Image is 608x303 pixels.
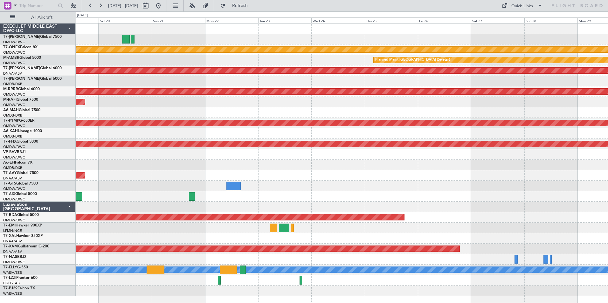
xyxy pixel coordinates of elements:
span: T7-[PERSON_NAME] [3,77,40,81]
div: Mon 22 [205,17,258,23]
a: T7-BDAGlobal 5000 [3,213,39,217]
a: OMDB/DXB [3,134,22,139]
a: T7-FHXGlobal 5000 [3,140,38,144]
a: M-AMBRGlobal 5000 [3,56,41,60]
a: OMDW/DWC [3,124,25,128]
a: M-RAFIGlobal 7500 [3,98,38,102]
a: A6-MAHGlobal 7500 [3,108,40,112]
a: OMDW/DWC [3,186,25,191]
div: Wed 24 [311,17,364,23]
a: OMDW/DWC [3,197,25,202]
span: A6-KAH [3,129,18,133]
a: DNAA/ABV [3,71,22,76]
div: Fri 26 [418,17,471,23]
div: Sun 21 [152,17,205,23]
a: OMDB/DXB [3,82,22,86]
a: T7-GTSGlobal 7500 [3,182,38,185]
a: OMDW/DWC [3,145,25,149]
span: T7-LZZI [3,276,16,280]
span: T7-BDA [3,213,17,217]
a: T7-NASBBJ2 [3,255,26,259]
span: T7-[PERSON_NAME] [3,35,40,39]
a: T7-AAYGlobal 7500 [3,171,38,175]
a: OMDW/DWC [3,260,25,265]
a: A6-EFIFalcon 7X [3,161,32,165]
span: A6-MAH [3,108,19,112]
div: Sat 20 [99,17,152,23]
a: T7-PJ29Falcon 7X [3,286,35,290]
a: OMDW/DWC [3,92,25,97]
span: T7-ONEX [3,45,20,49]
span: T7-GTS [3,182,16,185]
a: OMDW/DWC [3,40,25,44]
span: T7-P1MP [3,119,19,123]
a: T7-ONEXFalcon 8X [3,45,38,49]
a: OMDW/DWC [3,218,25,223]
a: T7-[PERSON_NAME]Global 6000 [3,77,62,81]
a: VP-BVVBBJ1 [3,150,26,154]
span: T7-EMI [3,224,16,227]
a: T7-ELLYG-550 [3,266,28,269]
a: T7-XALHawker 850XP [3,234,43,238]
div: Thu 25 [365,17,418,23]
span: All Aircraft [17,15,67,20]
a: T7-[PERSON_NAME]Global 7500 [3,35,62,39]
span: T7-XAL [3,234,16,238]
span: T7-ELLY [3,266,17,269]
span: M-AMBR [3,56,19,60]
span: M-RRRR [3,87,18,91]
a: M-RRRRGlobal 6000 [3,87,40,91]
div: Sun 28 [524,17,577,23]
span: T7-PJ29 [3,286,17,290]
a: DNAA/ABV [3,249,22,254]
div: [DATE] [77,13,88,18]
span: [DATE] - [DATE] [108,3,138,9]
a: A6-KAHLineage 1000 [3,129,42,133]
div: Sat 27 [471,17,524,23]
a: T7-LZZIPraetor 600 [3,276,38,280]
button: Refresh [217,1,255,11]
span: A6-EFI [3,161,15,165]
button: All Aircraft [7,12,69,23]
span: T7-[PERSON_NAME] [3,66,40,70]
span: T7-XAM [3,245,18,248]
a: OMDW/DWC [3,61,25,65]
span: T7-FHX [3,140,17,144]
span: T7-AAY [3,171,17,175]
a: T7-P1MPG-650ER [3,119,35,123]
a: DNAA/ABV [3,239,22,244]
a: LFMN/NCE [3,228,22,233]
button: Quick Links [499,1,546,11]
span: T7-NAS [3,255,17,259]
a: T7-[PERSON_NAME]Global 6000 [3,66,62,70]
a: DNAA/ABV [3,176,22,181]
a: OMDB/DXB [3,113,22,118]
a: OMDW/DWC [3,155,25,160]
span: VP-BVV [3,150,17,154]
span: M-RAFI [3,98,17,102]
div: Tue 23 [258,17,311,23]
a: T7-EMIHawker 900XP [3,224,42,227]
a: T7-AIXGlobal 5000 [3,192,37,196]
a: OMDW/DWC [3,103,25,107]
span: T7-AIX [3,192,15,196]
a: OMDW/DWC [3,50,25,55]
a: EGLF/FAB [3,281,20,286]
a: OMDB/DXB [3,165,22,170]
span: Refresh [227,3,253,8]
a: T7-XAMGulfstream G-200 [3,245,49,248]
input: Trip Number [19,1,56,10]
a: WMSA/SZB [3,270,22,275]
div: Planned Maint [GEOGRAPHIC_DATA] (Seletar) [375,55,450,65]
a: WMSA/SZB [3,291,22,296]
div: Quick Links [511,3,533,10]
